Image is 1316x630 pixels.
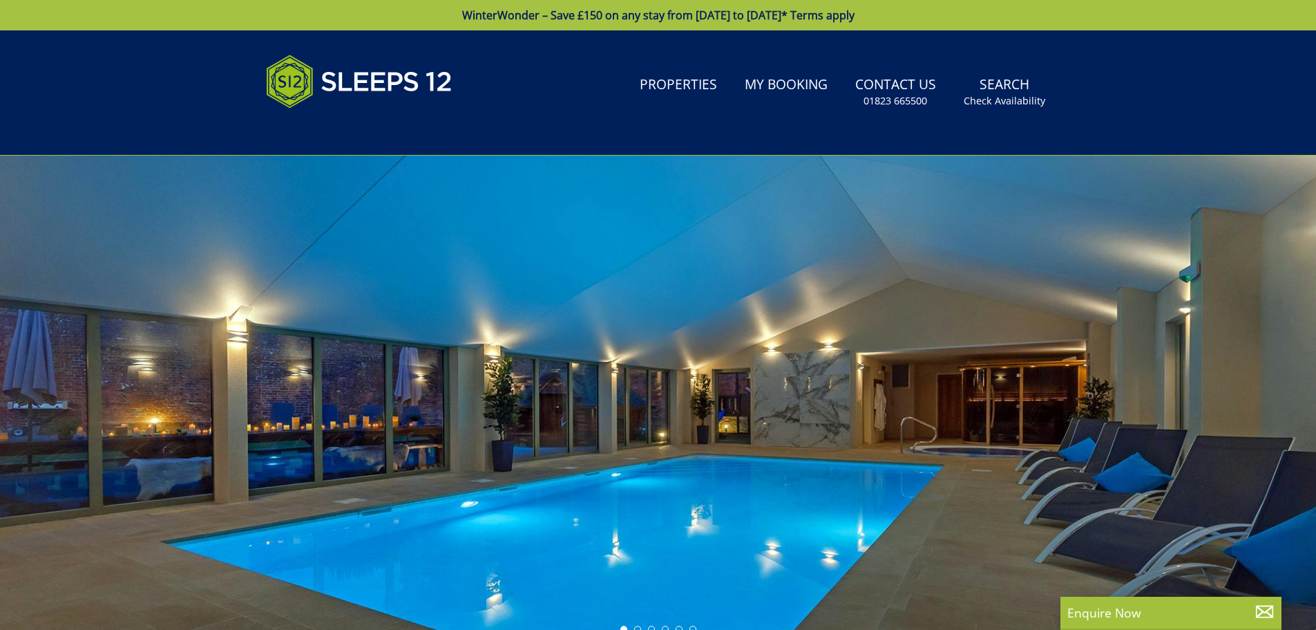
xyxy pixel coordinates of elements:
[864,94,927,108] small: 01823 665500
[266,47,452,116] img: Sleeps 12
[1067,604,1275,622] p: Enquire Now
[850,70,942,115] a: Contact Us01823 665500
[259,124,404,136] iframe: Customer reviews powered by Trustpilot
[634,70,723,101] a: Properties
[964,94,1045,108] small: Check Availability
[739,70,833,101] a: My Booking
[958,70,1051,115] a: SearchCheck Availability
